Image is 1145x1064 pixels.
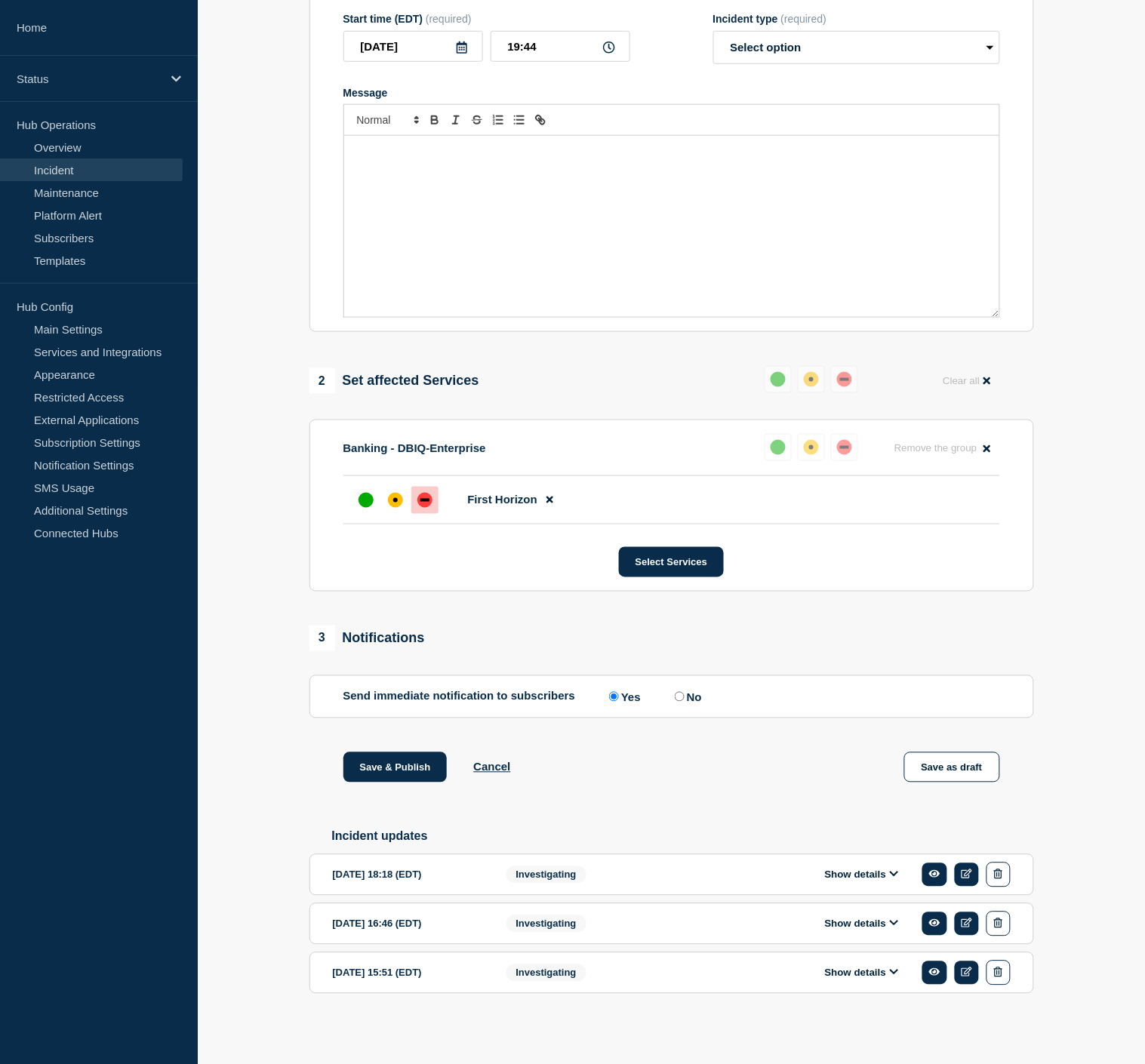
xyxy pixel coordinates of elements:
div: affected [388,493,403,508]
select: Incident type [713,31,1000,64]
input: YYYY-MM-DD [343,31,483,62]
span: (required) [781,13,827,25]
span: 2 [309,368,335,394]
div: affected [804,372,819,387]
div: up [771,372,786,387]
button: Save & Publish [343,752,448,783]
span: Investigating [506,915,586,933]
div: down [837,440,852,455]
div: Message [344,136,999,317]
h2: Incident updates [332,830,1034,844]
div: up [771,440,786,455]
button: Cancel [473,761,510,773]
div: Start time (EDT) [343,13,630,25]
button: Toggle strikethrough text [466,111,488,129]
span: 3 [309,626,335,651]
span: (required) [426,13,472,25]
div: up [359,493,374,508]
button: down [831,366,858,393]
div: Send immediate notification to subscribers [343,690,1000,704]
div: down [417,493,432,508]
button: Toggle link [530,111,551,129]
button: affected [798,366,825,393]
span: Font size [350,111,424,129]
input: Yes [609,692,619,702]
span: Investigating [506,964,586,982]
button: Toggle ordered list [488,111,509,129]
div: down [837,372,852,387]
span: Investigating [506,866,586,884]
button: affected [798,434,825,461]
div: Message [343,87,1000,99]
button: Show details [820,869,903,881]
div: Notifications [309,626,425,651]
span: First Horizon [468,494,538,506]
div: [DATE] 16:46 (EDT) [333,912,484,936]
button: Select Services [619,547,724,577]
div: [DATE] 18:18 (EDT) [333,863,484,887]
button: Toggle bold text [424,111,445,129]
button: Toggle italic text [445,111,466,129]
div: Set affected Services [309,368,479,394]
button: Clear all [934,366,999,395]
button: up [765,434,792,461]
input: HH:MM [491,31,630,62]
label: No [671,690,702,704]
button: Show details [820,918,903,930]
label: Yes [605,690,641,704]
button: down [831,434,858,461]
p: Status [17,72,162,85]
button: Show details [820,967,903,979]
button: Toggle bulleted list [509,111,530,129]
div: affected [804,440,819,455]
button: Remove the group [885,434,1000,463]
input: No [675,692,685,702]
div: Incident type [713,13,1000,25]
div: [DATE] 15:51 (EDT) [333,961,484,986]
p: Send immediate notification to subscribers [343,690,576,704]
button: Save as draft [904,752,1000,783]
span: Remove the group [894,443,977,454]
p: Banking - DBIQ-Enterprise [343,442,486,455]
button: up [765,366,792,393]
